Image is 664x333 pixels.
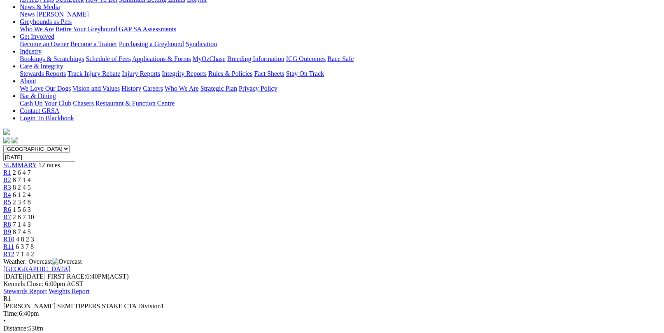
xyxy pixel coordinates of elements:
a: R8 [3,221,11,228]
img: twitter.svg [12,137,18,143]
span: [DATE] [3,273,46,280]
a: Become an Owner [20,40,69,47]
span: Time: [3,310,19,317]
a: News & Media [20,3,60,10]
a: Bookings & Scratchings [20,55,84,62]
a: Cash Up Your Club [20,100,71,107]
a: GAP SA Assessments [119,26,177,33]
span: 2 6 4 7 [13,169,31,176]
a: Login To Blackbook [20,115,74,122]
a: Syndication [186,40,217,47]
a: Schedule of Fees [86,55,130,62]
a: Strategic Plan [200,85,237,92]
img: Overcast [52,258,82,265]
img: facebook.svg [3,137,10,143]
a: SUMMARY [3,162,37,169]
a: Retire Your Greyhound [56,26,117,33]
img: logo-grsa-white.png [3,129,10,135]
span: 8 2 4 5 [13,184,31,191]
a: History [121,85,141,92]
a: Contact GRSA [20,107,59,114]
div: Industry [20,55,661,63]
a: News [20,11,35,18]
div: Greyhounds as Pets [20,26,661,33]
a: About [20,77,36,84]
div: About [20,85,661,92]
a: Become a Trainer [70,40,117,47]
a: Industry [20,48,42,55]
span: 1 5 6 3 [13,206,31,213]
a: Who We Are [20,26,54,33]
a: R1 [3,169,11,176]
a: [PERSON_NAME] [36,11,89,18]
a: R9 [3,228,11,235]
a: Bar & Dining [20,92,56,99]
a: Rules & Policies [208,70,253,77]
a: Chasers Restaurant & Function Centre [73,100,175,107]
a: Stay On Track [286,70,324,77]
div: Kennels Close: 6:00pm ACST [3,280,661,288]
a: [GEOGRAPHIC_DATA] [3,265,70,272]
span: • [3,317,6,324]
a: Careers [143,85,163,92]
a: We Love Our Dogs [20,85,71,92]
span: 6 1 2 4 [13,191,31,198]
a: R6 [3,206,11,213]
a: R12 [3,251,14,258]
input: Select date [3,153,76,162]
a: ICG Outcomes [286,55,326,62]
a: R5 [3,199,11,206]
span: Weather: Overcast [3,258,82,265]
a: Who We Are [165,85,199,92]
div: News & Media [20,11,661,18]
span: 2 3 4 8 [13,199,31,206]
a: Care & Integrity [20,63,63,70]
span: 2 8 7 10 [13,213,34,220]
a: R2 [3,176,11,183]
a: R4 [3,191,11,198]
a: Get Involved [20,33,54,40]
a: Stewards Reports [20,70,66,77]
span: FIRST RACE: [47,273,86,280]
div: 530m [3,325,661,332]
a: R11 [3,243,14,250]
div: [PERSON_NAME] SEMI TIPPERS STAKE CTA Division1 [3,303,661,310]
span: 7 1 4 3 [13,221,31,228]
span: Distance: [3,325,28,332]
a: Greyhounds as Pets [20,18,72,25]
a: MyOzChase [193,55,226,62]
a: Fact Sheets [254,70,284,77]
a: Stewards Report [3,288,47,295]
a: Track Injury Rebate [68,70,120,77]
a: Integrity Reports [162,70,207,77]
a: Weights Report [49,288,90,295]
span: R1 [3,295,11,302]
span: 12 races [38,162,60,169]
span: [DATE] [3,273,25,280]
span: 7 1 4 2 [16,251,34,258]
a: Vision and Values [72,85,120,92]
a: R3 [3,184,11,191]
a: R10 [3,236,14,243]
span: 6 3 7 8 [16,243,34,250]
a: Injury Reports [122,70,160,77]
div: Care & Integrity [20,70,661,77]
span: 8 7 4 5 [13,228,31,235]
span: 6:40PM(ACST) [47,273,129,280]
a: R7 [3,213,11,220]
div: 6:40pm [3,310,661,317]
span: 8 7 1 4 [13,176,31,183]
span: 4 8 2 3 [16,236,34,243]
